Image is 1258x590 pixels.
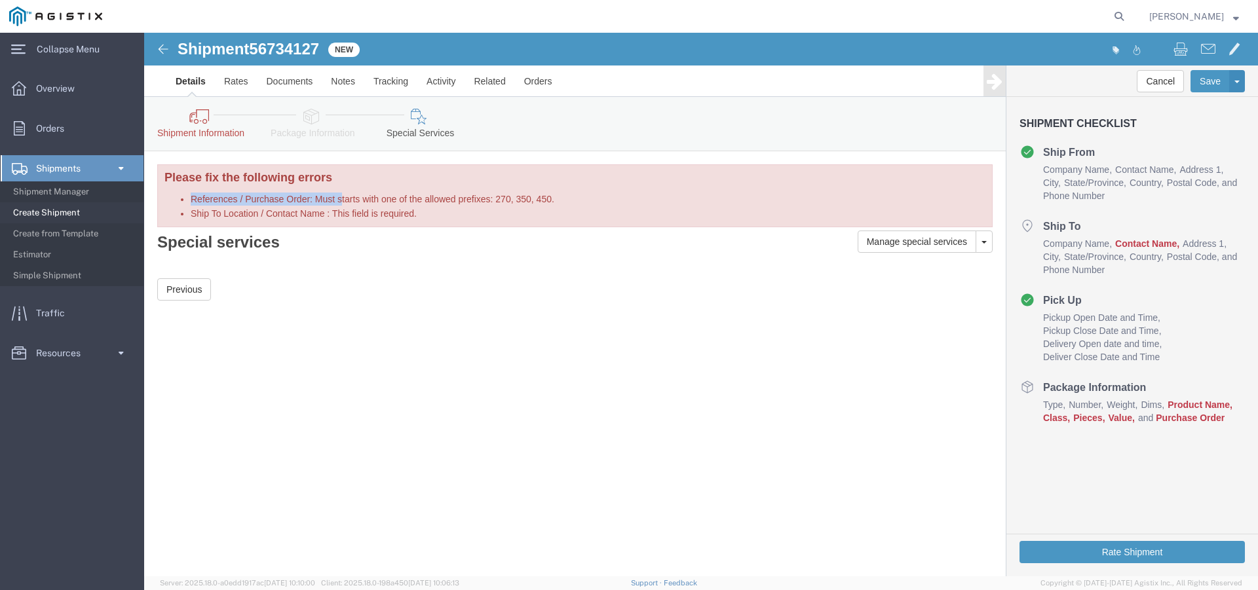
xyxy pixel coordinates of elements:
[13,221,134,247] span: Create from Template
[9,7,102,26] img: logo
[264,579,315,587] span: [DATE] 10:10:00
[1,75,143,101] a: Overview
[1149,9,1240,24] button: [PERSON_NAME]
[36,155,90,181] span: Shipments
[13,263,134,289] span: Simple Shipment
[36,75,84,101] span: Overview
[1,300,143,326] a: Traffic
[13,179,134,205] span: Shipment Manager
[1,155,143,181] a: Shipments
[1040,578,1242,589] span: Copyright © [DATE]-[DATE] Agistix Inc., All Rights Reserved
[36,115,73,141] span: Orders
[37,36,109,62] span: Collapse Menu
[631,579,664,587] a: Support
[13,200,134,226] span: Create Shipment
[13,242,134,268] span: Estimator
[36,300,74,326] span: Traffic
[36,340,90,366] span: Resources
[408,579,459,587] span: [DATE] 10:06:13
[664,579,697,587] a: Feedback
[1,340,143,366] a: Resources
[1149,9,1224,24] span: Roger Podelco
[321,579,459,587] span: Client: 2025.18.0-198a450
[1,115,143,141] a: Orders
[144,33,1258,576] iframe: FS Legacy Container
[160,579,315,587] span: Server: 2025.18.0-a0edd1917ac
